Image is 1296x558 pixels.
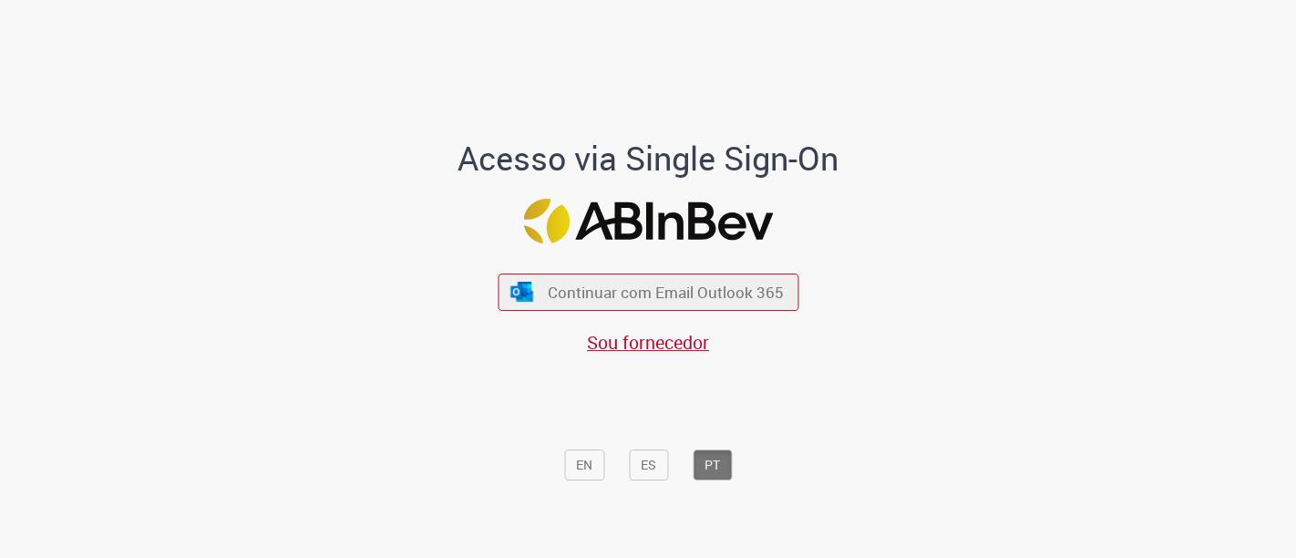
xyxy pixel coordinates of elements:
[629,449,668,480] button: ES
[587,330,709,355] a: Sou fornecedor
[548,282,784,303] span: Continuar com Email Outlook 365
[498,274,798,311] button: ícone Azure/Microsoft 360 Continuar com Email Outlook 365
[523,199,773,243] img: Logo ABInBev
[564,449,604,480] button: EN
[509,282,535,301] img: ícone Azure/Microsoft 360
[396,140,901,177] h1: Acesso via Single Sign-On
[693,449,732,480] button: PT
